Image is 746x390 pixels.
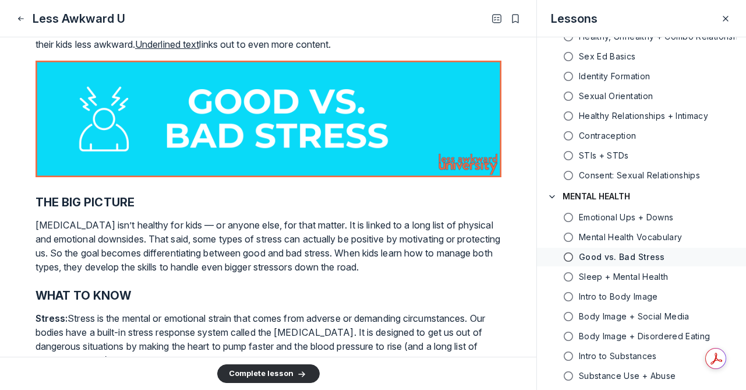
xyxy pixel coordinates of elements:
[579,130,637,142] h5: Contraception
[36,61,501,177] button: View attachment
[33,10,125,27] h1: Less Awkward U
[537,185,746,208] button: MENTAL HEALTH
[579,150,629,161] h5: STIs + STDs
[14,12,28,26] button: Close
[508,12,522,26] button: Bookmarks
[579,51,636,62] h5: Sex Ed Basics
[537,166,746,185] a: Consent: Sexual Relationships
[537,67,746,86] a: Identity Formation
[537,208,746,227] a: Emotional Ups + Downs
[537,268,746,286] a: Sleep + Mental Health
[579,271,668,283] h5: Sleep + Mental Health
[36,195,501,209] h2: THE BIG PICTURE
[537,107,746,125] a: Healthy Relationships + Intimacy
[551,10,597,27] h3: Lessons
[579,71,650,82] h5: Identity Formation
[537,327,746,346] a: Body Image + Disordered Eating
[135,38,200,50] u: Underlined text
[217,364,320,383] button: Complete lesson
[537,347,746,366] a: Intro to Substances
[579,90,653,102] h5: Sexual Orientation
[537,287,746,306] a: Intro to Body Image
[579,331,710,342] h5: Body Image + Disordered Eating
[36,289,131,303] strong: WHAT TO KNOW
[537,87,746,106] a: Sexual Orientation
[579,231,682,243] h5: Mental Health Vocabulary
[719,12,733,26] button: Close
[579,311,690,322] h5: Body Image + Social Media
[563,191,630,202] h4: MENTAL HEALTH
[36,218,501,274] p: [MEDICAL_DATA] isn’t healthy for kids — or anyone else, for that matter. It is linked to a long l...
[579,170,700,181] h5: Consent: Sexual Relationships
[579,110,708,122] h5: Healthy Relationships + Intimacy
[579,251,665,263] h5: Good vs. Bad Stress
[490,12,504,26] button: Open Table of contents
[579,350,657,362] h5: Intro to Substances
[537,146,746,165] a: STIs + STDs
[36,23,501,51] p: The world has changed… and so has puberty! Here’s the information adults need to make conversatio...
[36,312,68,324] strong: Stress:
[537,248,746,266] a: Good vs. Bad Stress
[537,228,746,247] a: Mental Health Vocabulary
[537,47,746,66] a: Sex Ed Basics
[537,307,746,326] a: Body Image + Social Media
[579,291,658,303] h5: Intro to Body Image
[537,127,746,145] a: Contraception
[537,367,746,385] a: Substance Use + Abuse
[579,370,676,382] h5: Substance Use + Abuse
[579,212,673,223] h5: Emotional Ups + Downs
